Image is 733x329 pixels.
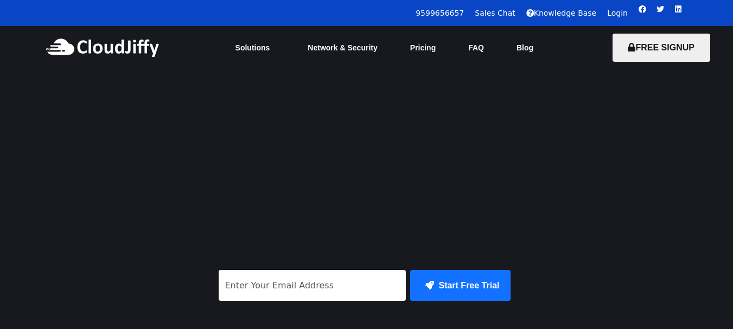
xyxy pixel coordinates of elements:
[394,36,452,60] a: Pricing
[452,36,500,60] a: FAQ
[410,270,510,301] button: Start Free Trial
[607,9,628,17] a: Login
[613,34,710,62] button: FREE SIGNUP
[526,9,597,17] a: Knowledge Base
[500,36,550,60] a: Blog
[219,270,406,301] input: Enter Your Email Address
[475,9,515,17] a: Sales Chat
[219,36,292,60] a: Solutions
[613,43,710,52] a: FREE SIGNUP
[416,9,464,17] a: 9599656657
[291,36,393,60] a: Network & Security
